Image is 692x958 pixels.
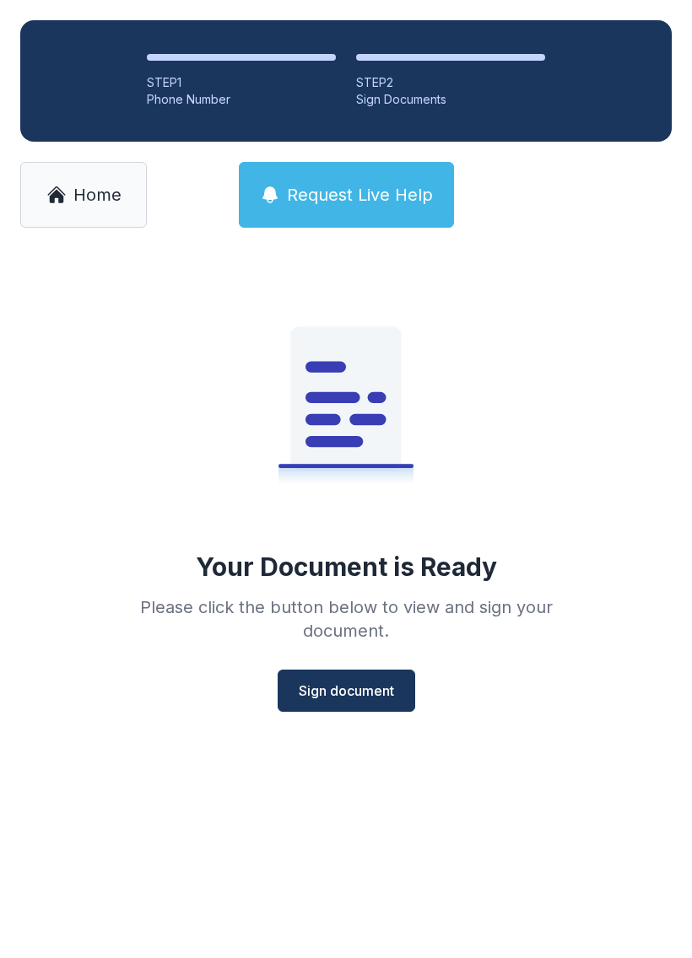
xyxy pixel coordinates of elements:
[196,552,497,582] div: Your Document is Ready
[73,183,122,207] span: Home
[147,74,336,91] div: STEP 1
[299,681,394,701] span: Sign document
[356,74,545,91] div: STEP 2
[103,595,589,643] div: Please click the button below to view and sign your document.
[356,91,545,108] div: Sign Documents
[287,183,433,207] span: Request Live Help
[147,91,336,108] div: Phone Number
